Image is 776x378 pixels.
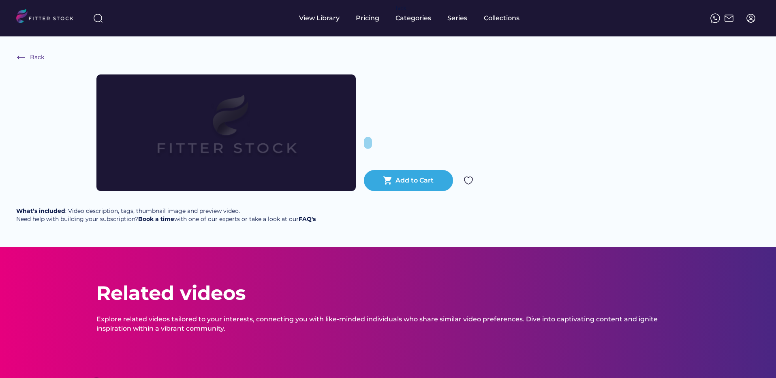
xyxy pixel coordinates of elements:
img: profile-circle.svg [746,13,756,23]
button: shopping_cart [383,176,393,185]
img: Frame%2079%20%281%29.svg [122,74,330,191]
div: View Library [299,14,340,23]
div: Explore related videos tailored to your interests, connecting you with like-minded individuals wh... [96,315,680,333]
div: fvck [395,4,406,12]
img: search-normal%203.svg [93,13,103,23]
div: Related videos [96,280,246,307]
a: Book a time [138,215,174,223]
a: FAQ's [299,215,316,223]
div: Categories [395,14,431,23]
img: meteor-icons_whatsapp%20%281%29.svg [710,13,720,23]
div: : Video description, tags, thumbnail image and preview video. Need help with building your subscr... [16,207,316,223]
img: Frame%20%286%29.svg [16,53,26,62]
div: Series [447,14,468,23]
img: Frame%2051.svg [724,13,734,23]
img: LOGO.svg [16,9,80,25]
div: Pricing [356,14,379,23]
div: Back [30,53,44,62]
div: Add to Cart [395,176,434,185]
div: Collections [484,14,519,23]
img: Group%201000002324.svg [464,176,473,185]
strong: What’s included [16,207,65,214]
